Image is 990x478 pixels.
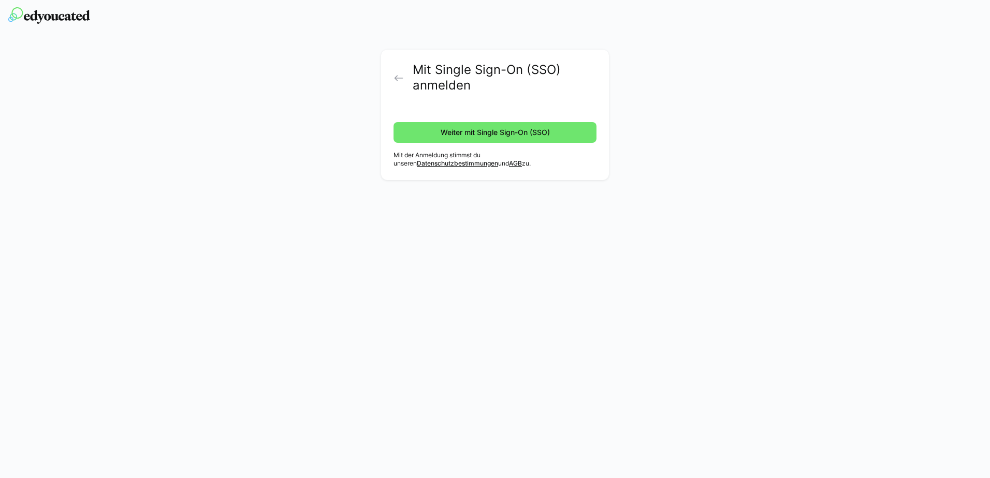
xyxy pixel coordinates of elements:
[8,7,90,24] img: edyoucated
[509,159,522,167] a: AGB
[413,62,596,93] h2: Mit Single Sign-On (SSO) anmelden
[439,127,551,138] span: Weiter mit Single Sign-On (SSO)
[394,151,596,168] p: Mit der Anmeldung stimmst du unseren und zu.
[394,122,596,143] button: Weiter mit Single Sign-On (SSO)
[417,159,498,167] a: Datenschutzbestimmungen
